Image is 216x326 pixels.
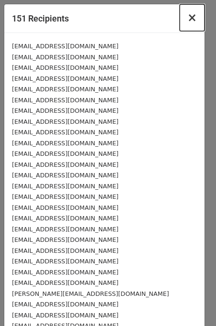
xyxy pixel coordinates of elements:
small: [EMAIL_ADDRESS][DOMAIN_NAME] [12,312,119,319]
small: [EMAIL_ADDRESS][DOMAIN_NAME] [12,64,119,71]
small: [EMAIL_ADDRESS][DOMAIN_NAME] [12,172,119,179]
small: [EMAIL_ADDRESS][DOMAIN_NAME] [12,215,119,222]
small: [EMAIL_ADDRESS][DOMAIN_NAME] [12,301,119,308]
small: [EMAIL_ADDRESS][DOMAIN_NAME] [12,75,119,82]
small: [EMAIL_ADDRESS][DOMAIN_NAME] [12,279,119,286]
small: [EMAIL_ADDRESS][DOMAIN_NAME] [12,204,119,211]
small: [EMAIL_ADDRESS][DOMAIN_NAME] [12,258,119,265]
small: [EMAIL_ADDRESS][DOMAIN_NAME] [12,107,119,114]
small: [EMAIL_ADDRESS][DOMAIN_NAME] [12,54,119,61]
small: [EMAIL_ADDRESS][DOMAIN_NAME] [12,193,119,200]
small: [EMAIL_ADDRESS][DOMAIN_NAME] [12,269,119,276]
small: [EMAIL_ADDRESS][DOMAIN_NAME] [12,118,119,125]
small: [EMAIL_ADDRESS][DOMAIN_NAME] [12,226,119,233]
small: [EMAIL_ADDRESS][DOMAIN_NAME] [12,183,119,190]
small: [PERSON_NAME][EMAIL_ADDRESS][DOMAIN_NAME] [12,290,169,297]
small: [EMAIL_ADDRESS][DOMAIN_NAME] [12,97,119,104]
small: [EMAIL_ADDRESS][DOMAIN_NAME] [12,140,119,147]
iframe: Chat Widget [168,280,216,326]
button: Close [180,4,205,31]
small: [EMAIL_ADDRESS][DOMAIN_NAME] [12,161,119,168]
div: 聊天小工具 [168,280,216,326]
h5: 151 Recipients [12,12,69,25]
small: [EMAIL_ADDRESS][DOMAIN_NAME] [12,129,119,136]
small: [EMAIL_ADDRESS][DOMAIN_NAME] [12,86,119,93]
small: [EMAIL_ADDRESS][DOMAIN_NAME] [12,247,119,254]
span: × [187,11,197,24]
small: [EMAIL_ADDRESS][DOMAIN_NAME] [12,43,119,50]
small: [EMAIL_ADDRESS][DOMAIN_NAME] [12,236,119,243]
small: [EMAIL_ADDRESS][DOMAIN_NAME] [12,150,119,157]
